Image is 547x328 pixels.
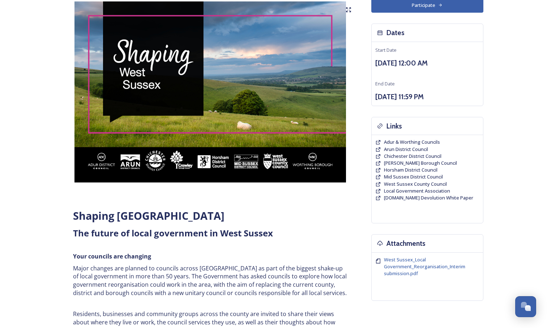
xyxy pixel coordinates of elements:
[386,28,405,38] h3: Dates
[386,238,426,249] h3: Attachments
[375,80,395,87] span: End Date
[375,47,397,53] span: Start Date
[375,92,479,102] h3: [DATE] 11:59 PM
[384,167,437,173] a: Horsham District Council
[384,146,428,152] span: Arun District Council
[73,252,151,260] strong: Your councils are changing
[384,188,450,194] a: Local Government Association
[73,209,225,223] strong: Shaping [GEOGRAPHIC_DATA]
[384,139,440,146] a: Adur & Worthing Councils
[384,256,465,277] span: West Sussex_Local Government_Reorganisation_Interim submission.pdf
[515,296,536,317] button: Open Chat
[384,173,443,180] a: Mid Sussex District Council
[384,146,428,153] a: Arun District Council
[386,121,402,131] h3: Links
[73,264,348,297] p: Major changes are planned to councils across [GEOGRAPHIC_DATA] as part of the biggest shake-up of...
[384,194,473,201] a: [DOMAIN_NAME] Devolution White Paper
[73,227,273,239] strong: The future of local government in West Sussex
[375,58,479,68] h3: [DATE] 12:00 AM
[384,160,457,167] a: [PERSON_NAME] Borough Council
[384,181,447,188] a: West Sussex County Council
[384,153,441,160] a: Chichester District Council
